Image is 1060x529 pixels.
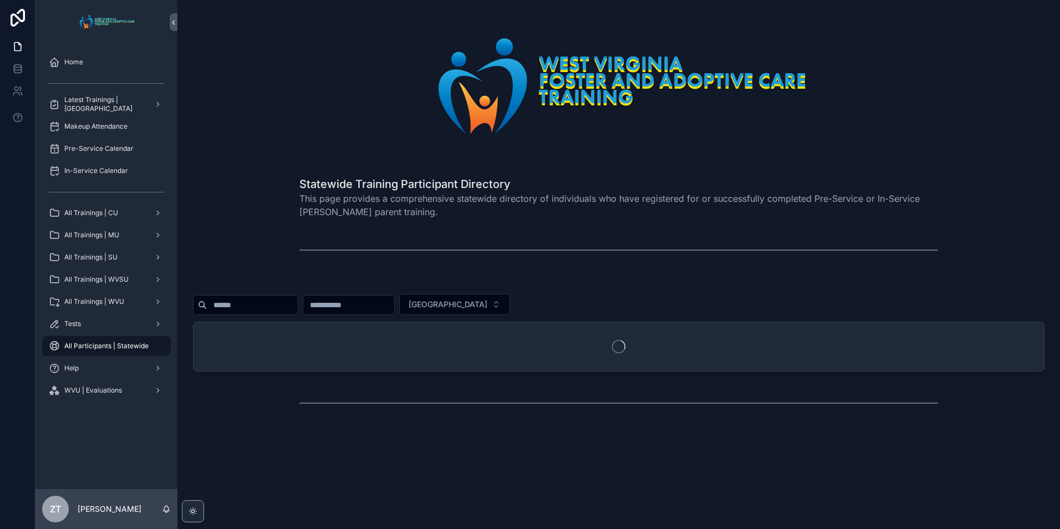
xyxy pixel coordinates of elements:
a: All Trainings | MU [42,225,171,245]
span: Home [64,58,83,67]
h1: Statewide Training Participant Directory [299,176,938,192]
a: All Trainings | WVSU [42,269,171,289]
img: 31343-LogoRetina.png [417,27,820,145]
span: Makeup Attendance [64,122,128,131]
span: Tests [64,319,81,328]
a: All Trainings | SU [42,247,171,267]
span: All Trainings | MU [64,231,119,240]
a: Latest Trainings | [GEOGRAPHIC_DATA] [42,94,171,114]
span: Help [64,364,79,373]
a: All Participants | Statewide [42,336,171,356]
a: Help [42,358,171,378]
img: App logo [77,13,137,31]
div: scrollable content [35,44,177,415]
span: WVU | Evaluations [64,386,122,395]
span: All Trainings | SU [64,253,118,262]
span: Pre-Service Calendar [64,144,134,153]
a: Pre-Service Calendar [42,139,171,159]
a: Tests [42,314,171,334]
span: All Trainings | WVU [64,297,124,306]
span: All Trainings | CU [64,208,118,217]
a: Makeup Attendance [42,116,171,136]
button: Select Button [399,294,510,315]
span: All Trainings | WVSU [64,275,129,284]
span: All Participants | Statewide [64,342,149,350]
span: ZT [50,502,61,516]
a: WVU | Evaluations [42,380,171,400]
p: [PERSON_NAME] [78,503,141,515]
a: Home [42,52,171,72]
a: In-Service Calendar [42,161,171,181]
span: In-Service Calendar [64,166,128,175]
span: [GEOGRAPHIC_DATA] [409,299,487,310]
span: Latest Trainings | [GEOGRAPHIC_DATA] [64,95,145,113]
span: This page provides a comprehensive statewide directory of individuals who have registered for or ... [299,192,938,218]
a: All Trainings | CU [42,203,171,223]
a: All Trainings | WVU [42,292,171,312]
